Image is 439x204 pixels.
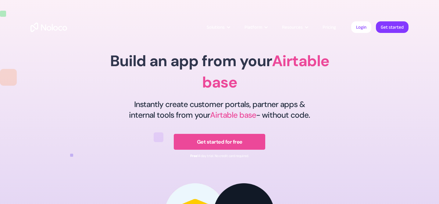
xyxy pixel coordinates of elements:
[315,23,344,31] a: Pricing
[199,23,237,31] div: Solutions
[128,99,311,120] h2: Instantly create customer portals, partner apps & internal tools from your - without code.
[282,23,303,31] div: Resources
[376,21,409,33] a: Get started
[30,23,67,32] a: home
[244,23,262,31] div: Platform
[174,134,265,150] a: Get started for free
[351,21,371,33] a: Login
[274,23,315,31] div: Resources
[210,110,256,120] span: Airtable base
[207,23,225,31] div: Solutions
[190,152,249,159] div: 14 day trial. No credit card required.
[190,152,197,159] strong: Free
[98,50,341,93] h1: Build an app from your
[237,23,274,31] div: Platform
